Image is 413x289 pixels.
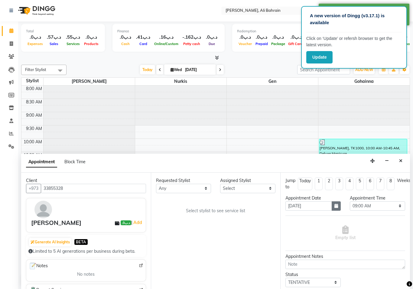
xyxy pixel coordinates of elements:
[74,239,88,245] span: BETA
[31,218,81,227] div: [PERSON_NAME]
[297,65,350,74] input: Search Appointment
[120,42,131,46] span: Cash
[253,34,270,41] div: .د.ب0
[183,65,213,74] input: 2025-09-03
[34,201,52,218] img: avatar
[237,29,322,34] div: Redemption
[270,34,287,41] div: .د.ب0
[134,34,153,41] div: .د.ب41
[287,34,306,41] div: .د.ب0
[387,177,395,190] li: 8
[285,195,341,201] div: Appointment Date
[41,184,146,193] input: Search by Name/Mobile/Email/Code
[140,65,155,74] span: Today
[306,51,333,63] button: Update
[48,42,60,46] span: Sales
[203,34,220,41] div: .د.ب0
[376,177,384,190] li: 7
[270,42,287,46] span: Package
[83,34,100,41] div: .د.ب0
[29,238,71,246] button: Generate AI Insights
[29,262,48,270] span: Notes
[237,34,253,41] div: .د.ب0
[26,157,57,167] span: Appointment
[153,34,180,41] div: .د.ب16
[26,42,44,46] span: Expenses
[138,42,149,46] span: Card
[325,177,333,190] li: 2
[335,226,356,241] span: Empty list
[22,139,43,145] div: 10:00 AM
[26,177,146,184] div: Client
[396,156,405,166] button: Close
[318,78,410,85] span: Gohainna
[21,78,43,84] div: Stylist
[254,42,269,46] span: Prepaid
[26,184,41,193] button: +973
[207,42,216,46] span: Due
[15,2,57,19] img: logo
[25,99,43,105] div: 8:30 AM
[117,34,134,41] div: .د.ب0
[117,29,220,34] div: Finance
[287,42,306,46] span: Gift Cards
[132,219,143,226] a: Add
[285,177,295,190] div: Jump to
[83,42,100,46] span: Products
[355,67,373,72] span: ADD NEW
[131,219,143,226] span: |
[306,35,402,48] p: Click on ‘Update’ or refersh browser to get the latest version.
[350,195,405,201] div: Appointment Time
[182,42,202,46] span: Petty cash
[25,67,46,72] span: Filter Stylist
[315,177,323,190] li: 1
[77,271,95,278] span: No notes
[135,78,226,85] span: Nurkis
[156,177,211,184] div: Requested Stylist
[153,42,180,46] span: Online/Custom
[44,34,63,41] div: .د.ب57
[44,78,135,85] span: [PERSON_NAME]
[169,67,183,72] span: Wed
[366,177,374,190] li: 6
[121,220,131,225] span: .د.ب0
[65,42,81,46] span: Services
[237,42,253,46] span: Voucher
[25,112,43,119] div: 9:00 AM
[397,177,411,184] div: Weeks
[26,29,100,34] div: Total
[28,248,144,255] div: Limited to 5 AI generations per business during beta.
[354,66,375,74] button: ADD NEW
[220,177,275,184] div: Assigned Stylist
[63,34,83,41] div: .د.ب55
[285,253,405,260] div: Appointment Notes
[356,177,364,190] li: 5
[26,34,44,41] div: .د.ب0
[310,12,398,26] p: A new version of Dingg (v3.17.1) is available
[299,178,311,184] div: Today
[64,159,86,164] span: Block Time
[25,125,43,132] div: 9:30 AM
[285,271,341,278] div: Status
[319,139,407,158] div: [PERSON_NAME], TK1000, 10:00 AM-10:45 AM, Deluxe Manicure
[335,177,343,190] li: 3
[22,152,43,158] div: 10:30 AM
[227,78,318,85] span: Gen
[180,34,203,41] div: -.د.ب162
[186,208,245,214] span: Select stylist to see service list
[285,201,332,211] input: yyyy-mm-dd
[25,86,43,92] div: 8:00 AM
[346,177,353,190] li: 4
